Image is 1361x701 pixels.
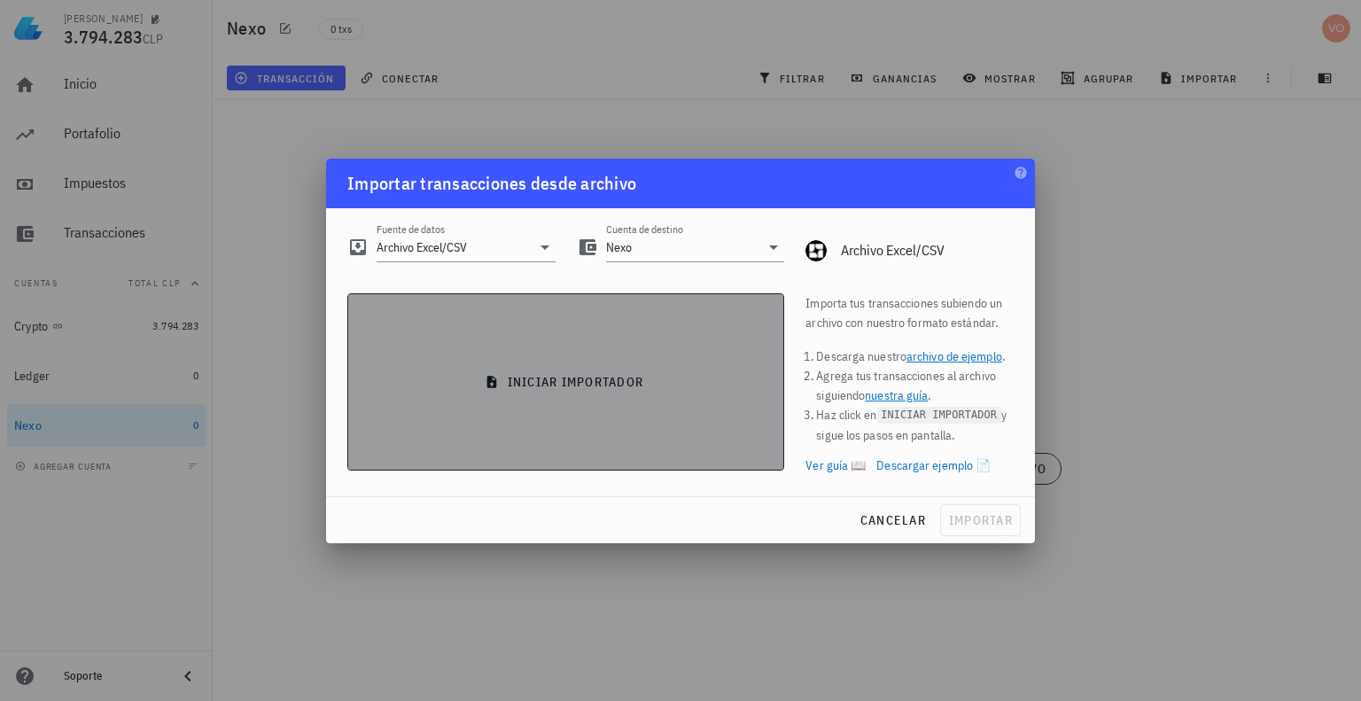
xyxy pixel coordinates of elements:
button: iniciar importador [347,293,784,471]
label: Cuenta de destino [606,222,683,236]
button: cancelar [852,504,933,536]
li: Descarga nuestro . [816,347,1014,366]
span: cancelar [859,512,926,528]
li: Agrega tus transacciones al archivo siguiendo . [816,366,1014,405]
code: INICIAR IMPORTADOR [877,407,1001,424]
div: Importar transacciones desde archivo [347,169,636,198]
label: Fuente de datos [377,222,445,236]
div: Archivo Excel/CSV [841,242,1014,259]
a: nuestra guía [865,387,928,403]
li: Haz click en y sigue los pasos en pantalla. [816,405,1014,445]
a: Descargar ejemplo 📄 [876,456,991,475]
a: Ver guía 📖 [805,456,866,475]
p: Importa tus transacciones subiendo un archivo con nuestro formato estándar. [805,293,1014,332]
span: iniciar importador [362,374,769,390]
a: archivo de ejemplo [906,348,1002,364]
